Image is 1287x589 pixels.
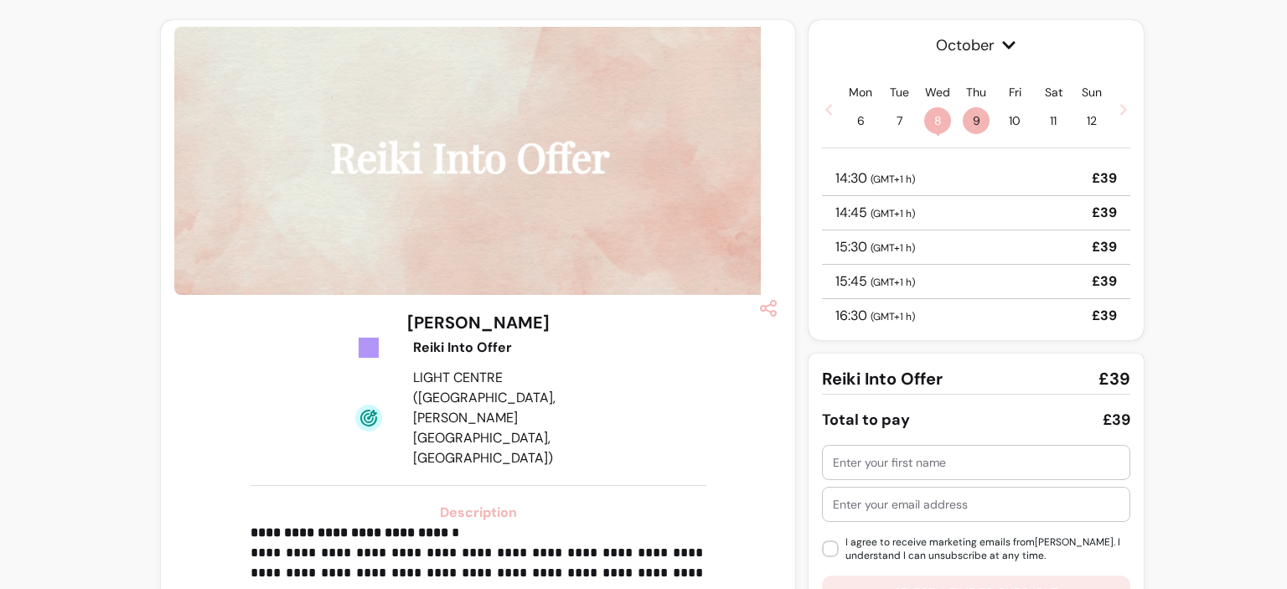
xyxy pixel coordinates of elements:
span: 12 [1078,107,1105,134]
span: 9 [963,107,990,134]
div: Reiki Into Offer [413,338,626,358]
div: LIGHT CENTRE ([GEOGRAPHIC_DATA], [PERSON_NAME][GEOGRAPHIC_DATA], [GEOGRAPHIC_DATA]) [413,368,626,468]
span: 11 [1040,107,1067,134]
input: Enter your email address [833,496,1119,513]
div: Total to pay [822,408,910,431]
span: ( GMT+1 h ) [871,310,915,323]
span: 6 [847,107,874,134]
span: ( GMT+1 h ) [871,173,915,186]
p: Sat [1045,84,1062,101]
p: £39 [1092,237,1117,257]
p: £39 [1092,306,1117,326]
p: 14:30 [835,168,915,189]
p: Fri [1009,84,1021,101]
span: ( GMT+1 h ) [871,276,915,289]
p: 15:30 [835,237,915,257]
p: Wed [925,84,950,101]
p: Mon [849,84,872,101]
span: £39 [1098,367,1130,390]
p: Thu [966,84,986,101]
p: £39 [1092,168,1117,189]
h3: Description [251,503,706,523]
p: £39 [1092,271,1117,292]
p: £39 [1092,203,1117,223]
span: 10 [1001,107,1028,134]
input: Enter your first name [833,454,1119,471]
span: 7 [886,107,912,134]
span: 8 [924,107,951,134]
span: ( GMT+1 h ) [871,207,915,220]
img: Tickets Icon [355,334,382,361]
p: Tue [890,84,909,101]
p: 15:45 [835,271,915,292]
span: Reiki Into Offer [822,367,943,390]
p: 16:30 [835,306,915,326]
span: • [936,126,940,142]
span: October [822,34,1130,57]
span: ( GMT+1 h ) [871,241,915,255]
p: Sun [1082,84,1102,101]
div: £39 [1103,408,1130,431]
p: 14:45 [835,203,915,223]
h3: [PERSON_NAME] [407,311,550,334]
